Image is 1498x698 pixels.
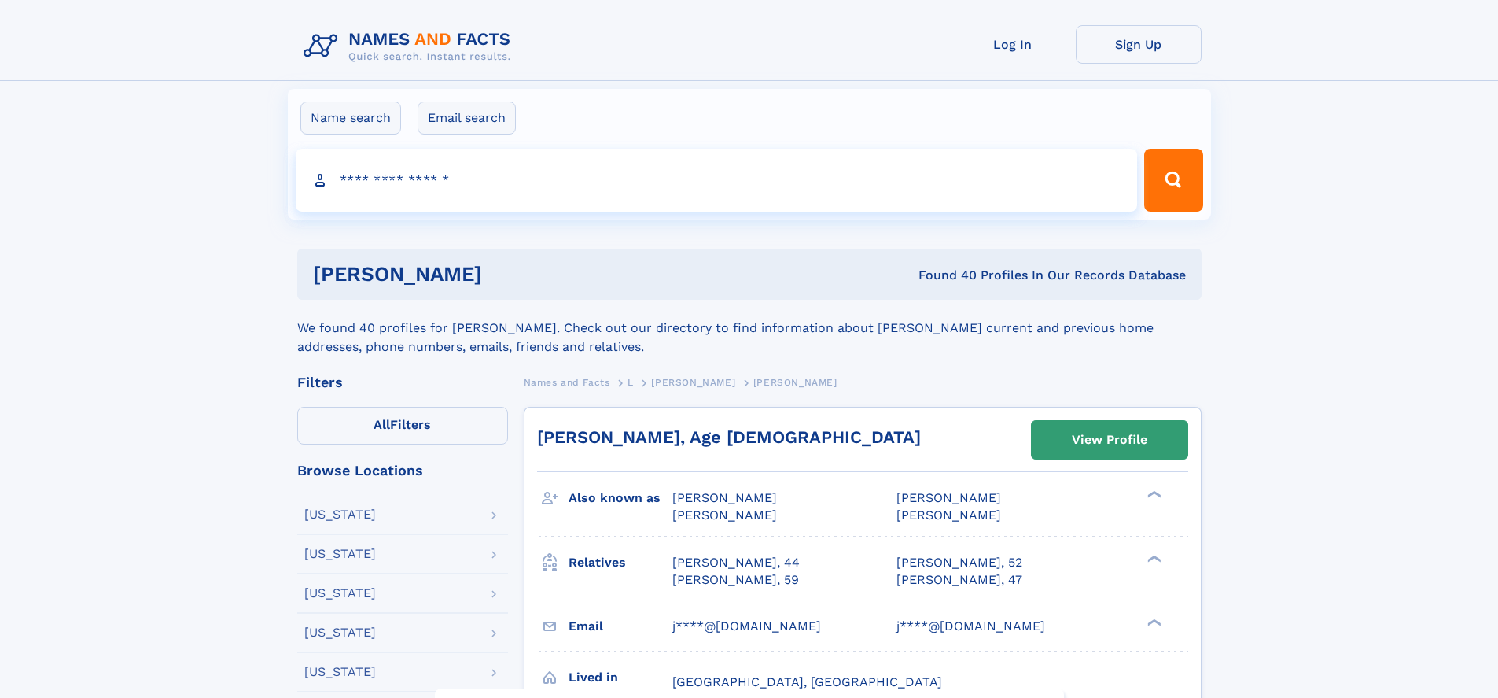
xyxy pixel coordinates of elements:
[896,554,1022,571] a: [PERSON_NAME], 52
[297,25,524,68] img: Logo Names and Facts
[569,485,672,511] h3: Also known as
[569,613,672,640] h3: Email
[374,417,390,432] span: All
[304,666,376,678] div: [US_STATE]
[300,102,401,135] label: Name search
[304,626,376,639] div: [US_STATE]
[753,377,837,388] span: [PERSON_NAME]
[672,490,777,505] span: [PERSON_NAME]
[896,508,1001,523] span: [PERSON_NAME]
[1144,149,1202,212] button: Search Button
[296,149,1138,212] input: search input
[700,267,1186,284] div: Found 40 Profiles In Our Records Database
[304,587,376,600] div: [US_STATE]
[304,548,376,560] div: [US_STATE]
[569,549,672,576] h3: Relatives
[1143,489,1162,500] div: ❯
[537,427,921,447] a: [PERSON_NAME], Age [DEMOGRAPHIC_DATA]
[628,372,634,392] a: L
[313,264,701,284] h1: [PERSON_NAME]
[651,372,735,392] a: [PERSON_NAME]
[297,407,508,445] label: Filters
[950,25,1076,64] a: Log In
[672,508,777,523] span: [PERSON_NAME]
[1143,617,1162,627] div: ❯
[1143,553,1162,563] div: ❯
[569,664,672,691] h3: Lived in
[672,571,799,589] a: [PERSON_NAME], 59
[1076,25,1202,64] a: Sign Up
[896,490,1001,505] span: [PERSON_NAME]
[896,571,1022,589] a: [PERSON_NAME], 47
[524,372,610,392] a: Names and Facts
[304,508,376,521] div: [US_STATE]
[651,377,735,388] span: [PERSON_NAME]
[672,554,800,571] a: [PERSON_NAME], 44
[418,102,516,135] label: Email search
[1072,422,1147,458] div: View Profile
[1032,421,1187,459] a: View Profile
[297,463,508,478] div: Browse Locations
[672,674,942,689] span: [GEOGRAPHIC_DATA], [GEOGRAPHIC_DATA]
[297,375,508,390] div: Filters
[628,377,634,388] span: L
[297,300,1202,356] div: We found 40 profiles for [PERSON_NAME]. Check out our directory to find information about [PERSON...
